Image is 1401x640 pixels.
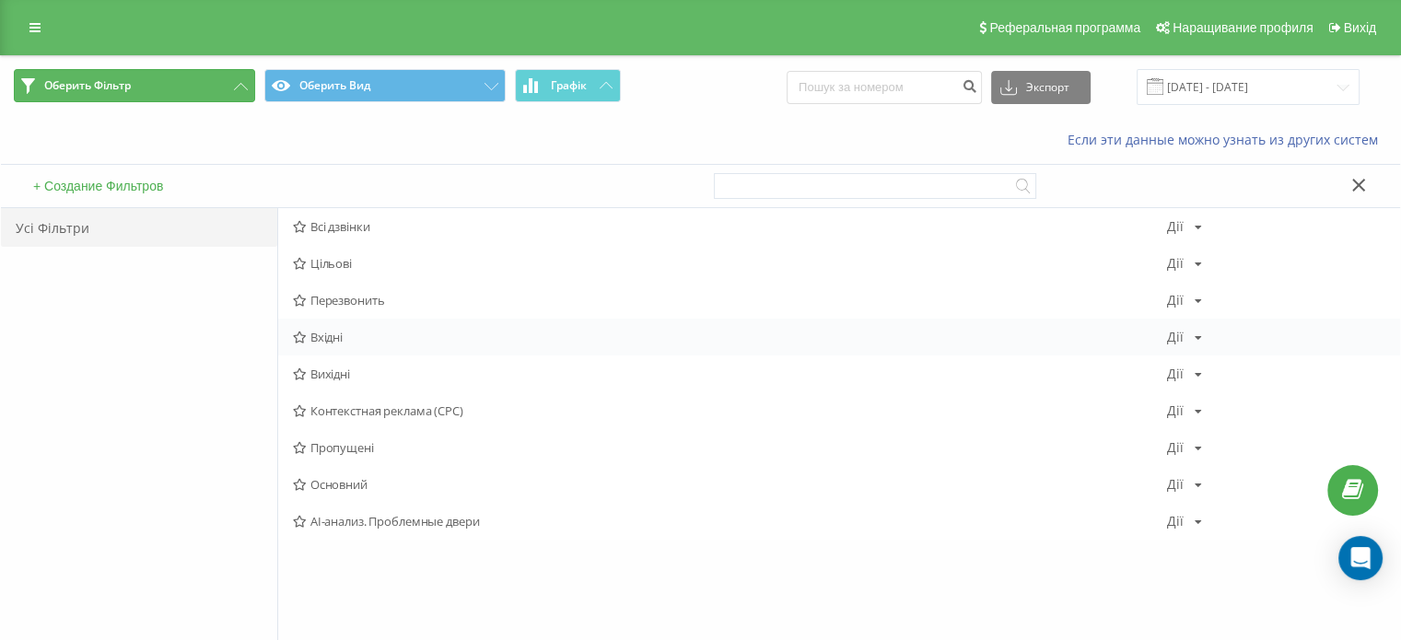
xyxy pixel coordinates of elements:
font: Дії [1167,254,1184,272]
font: Всі дзвінки [310,218,370,235]
font: Пропущені [310,439,374,456]
font: Контекстная реклама (CPC) [310,402,463,419]
font: Вихідні [310,366,350,382]
font: Дії [1167,365,1184,382]
font: Вихід [1344,20,1376,35]
button: + Создание Фильтров [28,178,169,194]
font: Дії [1167,438,1184,456]
font: Наращивание профиля [1173,20,1313,35]
button: Оберить Фільтр [14,69,255,102]
button: Графік [515,69,621,102]
div: Открытый Интерком Мессенджер [1338,536,1383,580]
font: Дії [1167,328,1184,345]
font: AI-анализ. Проблемные двери [310,513,480,529]
font: Дії [1167,512,1184,529]
font: + Создание Фильтров [33,179,163,193]
font: Дії [1167,217,1184,235]
button: Оберить Вид [264,69,506,102]
font: Перезвонить [310,292,385,308]
font: Экспорт [1026,79,1069,95]
button: Закрити [1346,177,1372,196]
font: Основний [310,476,368,493]
font: Оберить Вид [299,77,370,93]
font: Цільові [310,255,352,272]
a: Если эти данные можно узнать из других систем [1068,131,1387,148]
font: Реферальная программа [989,20,1140,35]
input: Пошук за номером [787,71,982,104]
font: Дії [1167,475,1184,493]
font: Дії [1167,291,1184,308]
font: Графік [551,77,587,93]
font: Если эти данные можно узнать из других систем [1068,131,1378,148]
font: Вхідні [310,329,343,345]
font: Оберить Фільтр [44,77,131,93]
font: Дії [1167,401,1184,419]
font: Усі Фільтри [16,219,89,237]
button: Экспорт [991,71,1091,104]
